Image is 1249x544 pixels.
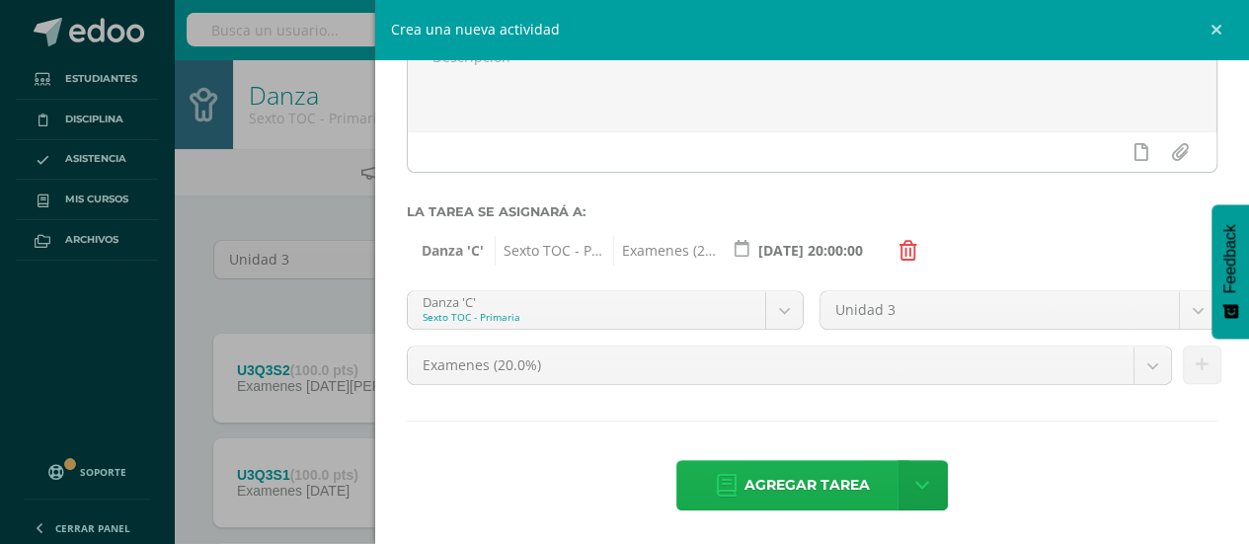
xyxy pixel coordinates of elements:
a: Danza 'C'Sexto TOC - Primaria [408,291,804,329]
button: Feedback - Mostrar encuesta [1211,204,1249,339]
span: Examenes (20.0%) [613,236,721,266]
div: Danza 'C' [423,291,751,310]
div: Sexto TOC - Primaria [423,310,751,324]
span: Agregar tarea [744,461,870,509]
label: La tarea se asignará a: [407,204,1218,219]
a: Unidad 3 [820,291,1216,329]
span: Danza 'C' [422,236,484,266]
span: Examenes (20.0%) [423,347,1120,384]
span: Sexto TOC - Primaria [495,236,602,266]
a: Examenes (20.0%) [408,347,1172,384]
span: Unidad 3 [835,291,1164,329]
span: Feedback [1221,224,1239,293]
